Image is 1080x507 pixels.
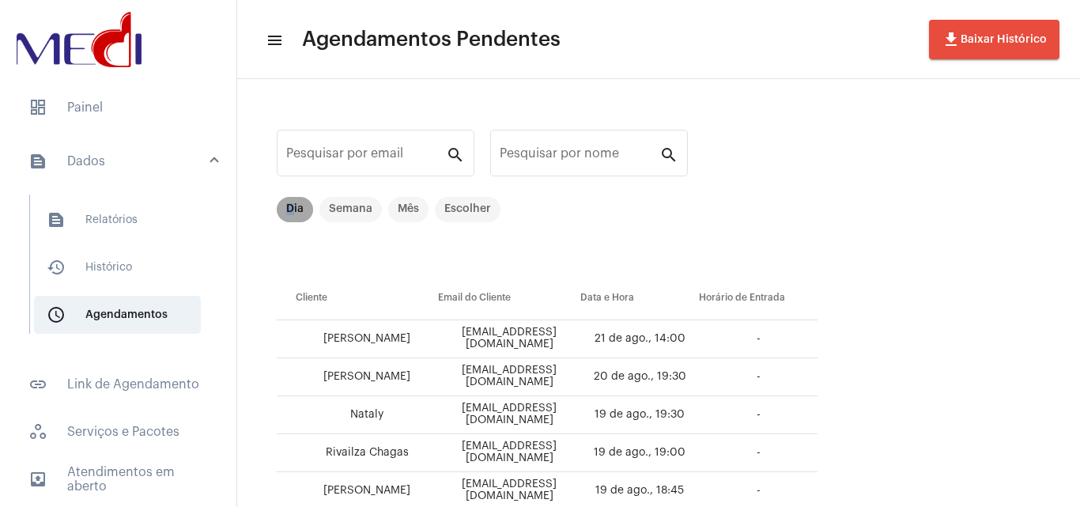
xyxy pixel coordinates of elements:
[28,152,211,171] mat-panel-title: Dados
[699,358,818,396] td: -
[47,258,66,277] mat-icon: sidenav icon
[277,434,438,472] td: Rivailza Chagas
[500,149,659,164] input: Pesquisar por nome
[28,375,47,394] mat-icon: sidenav icon
[13,8,145,71] img: d3a1b5fa-500b-b90f-5a1c-719c20e9830b.png
[388,197,429,222] mat-chip: Mês
[435,197,500,222] mat-chip: Escolher
[929,20,1059,59] button: Baixar Histórico
[28,422,47,441] span: sidenav icon
[266,31,281,50] mat-icon: sidenav icon
[659,145,678,164] mat-icon: search
[302,27,561,52] span: Agendamentos Pendentes
[699,434,818,472] td: -
[319,197,382,222] mat-chip: Semana
[580,276,699,320] th: Data e Hora
[28,470,47,489] mat-icon: sidenav icon
[277,320,438,358] td: [PERSON_NAME]
[16,413,221,451] span: Serviços e Pacotes
[286,149,446,164] input: Pesquisar por email
[699,320,818,358] td: -
[277,197,313,222] mat-chip: Dia
[277,276,438,320] th: Cliente
[438,320,580,358] td: [EMAIL_ADDRESS][DOMAIN_NAME]
[580,396,699,434] td: 19 de ago., 19:30
[580,434,699,472] td: 19 de ago., 19:00
[699,396,818,434] td: -
[699,276,818,320] th: Horário de Entrada
[34,296,201,334] span: Agendamentos
[16,89,221,127] span: Painel
[47,305,66,324] mat-icon: sidenav icon
[446,145,465,164] mat-icon: search
[16,365,221,403] span: Link de Agendamento
[47,210,66,229] mat-icon: sidenav icon
[438,396,580,434] td: [EMAIL_ADDRESS][DOMAIN_NAME]
[34,248,201,286] span: Histórico
[34,201,201,239] span: Relatórios
[580,358,699,396] td: 20 de ago., 19:30
[438,434,580,472] td: [EMAIL_ADDRESS][DOMAIN_NAME]
[438,276,580,320] th: Email do Cliente
[9,187,236,356] div: sidenav iconDados
[277,358,438,396] td: [PERSON_NAME]
[28,98,47,117] span: sidenav icon
[9,136,236,187] mat-expansion-panel-header: sidenav iconDados
[942,30,961,49] mat-icon: file_download
[277,396,438,434] td: Nataly
[16,460,221,498] span: Atendimentos em aberto
[942,34,1047,45] span: Baixar Histórico
[580,320,699,358] td: 21 de ago., 14:00
[438,358,580,396] td: [EMAIL_ADDRESS][DOMAIN_NAME]
[28,152,47,171] mat-icon: sidenav icon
